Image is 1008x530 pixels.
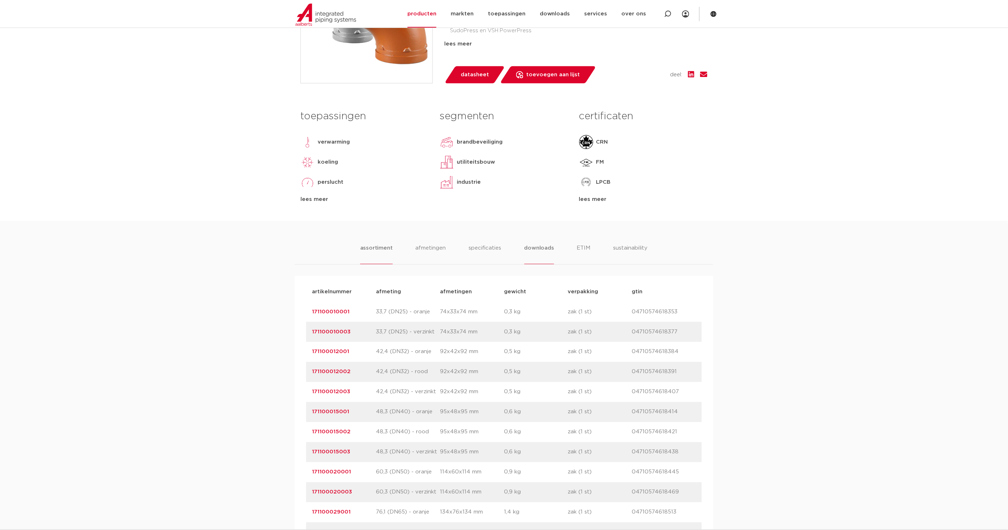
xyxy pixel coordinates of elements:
[632,348,696,356] p: 04710574618384
[524,244,554,264] li: downloads
[579,109,708,124] h3: certificaten
[632,308,696,316] p: 04710574618353
[579,155,593,169] img: FM
[469,244,501,264] li: specificaties
[613,244,648,264] li: sustainability
[440,468,504,477] p: 114x60x114 mm
[440,109,568,124] h3: segmenten
[632,328,696,336] p: 04710574618377
[312,449,350,455] a: 171100015003
[504,388,568,396] p: 0,5 kg
[504,368,568,376] p: 0,5 kg
[376,388,440,396] p: 42,4 (DN32) - verzinkt
[376,428,440,437] p: 48,3 (DN40) - rood
[376,288,440,296] p: afmeting
[596,178,611,187] p: LPCB
[376,468,440,477] p: 60,3 (DN50) - oranje
[568,488,632,497] p: zak (1 st)
[457,158,495,167] p: utiliteitsbouw
[440,348,504,356] p: 92x42x92 mm
[300,135,315,149] img: verwarming
[440,508,504,517] p: 134x76x134 mm
[504,488,568,497] p: 0,9 kg
[568,348,632,356] p: zak (1 st)
[440,448,504,457] p: 95x48x95 mm
[312,490,352,495] a: 171100020003
[312,389,350,395] a: 171100012003
[568,328,632,336] p: zak (1 st)
[444,66,505,83] a: datasheet
[440,368,504,376] p: 92x42x92 mm
[596,158,604,167] p: FM
[504,348,568,356] p: 0,5 kg
[577,244,591,264] li: ETIM
[300,155,315,169] img: koeling
[376,368,440,376] p: 42,4 (DN32) - rood
[440,328,504,336] p: 74x33x74 mm
[632,468,696,477] p: 04710574618445
[632,508,696,517] p: 04710574618513
[318,158,338,167] p: koeling
[312,469,351,475] a: 171100020001
[312,349,349,355] a: 171100012001
[416,244,446,264] li: afmetingen
[312,409,349,415] a: 171100015001
[312,429,351,435] a: 171100015002
[300,175,315,189] img: perslucht
[312,369,351,375] a: 171100012002
[568,388,632,396] p: zak (1 st)
[440,308,504,316] p: 74x33x74 mm
[568,428,632,437] p: zak (1 st)
[376,448,440,457] p: 48,3 (DN40) - verzinkt
[300,109,429,124] h3: toepassingen
[457,138,503,146] p: brandbeveiliging
[360,244,393,264] li: assortiment
[568,508,632,517] p: zak (1 st)
[632,488,696,497] p: 04710574618469
[504,308,568,316] p: 0,3 kg
[440,488,504,497] p: 114x60x114 mm
[440,155,454,169] img: utiliteitsbouw
[579,195,708,204] div: lees meer
[568,448,632,457] p: zak (1 st)
[440,175,454,189] img: industrie
[312,510,351,515] a: 171100029001
[568,408,632,416] p: zak (1 st)
[376,328,440,336] p: 33,7 (DN25) - verzinkt
[300,195,429,204] div: lees meer
[568,368,632,376] p: zak (1 st)
[632,368,696,376] p: 04710574618391
[376,488,440,497] p: 60,3 (DN50) - verzinkt
[579,135,593,149] img: CRN
[444,40,708,48] div: lees meer
[440,135,454,149] img: brandbeveiliging
[318,138,350,146] p: verwarming
[457,178,481,187] p: industrie
[568,308,632,316] p: zak (1 st)
[450,37,708,59] li: het ‘Aalberts integrated piping systems’ assortiment beslaat een volledig geïntegreerd systeem va...
[318,178,343,187] p: perslucht
[579,175,593,189] img: LPCB
[376,348,440,356] p: 42,4 (DN32) - oranje
[440,408,504,416] p: 95x48x95 mm
[504,328,568,336] p: 0,3 kg
[632,288,696,296] p: gtin
[504,448,568,457] p: 0,6 kg
[670,71,682,79] span: deel:
[376,408,440,416] p: 48,3 (DN40) - oranje
[526,69,580,81] span: toevoegen aan lijst
[376,508,440,517] p: 76,1 (DN65) - oranje
[632,448,696,457] p: 04710574618438
[568,288,632,296] p: verpakking
[632,428,696,437] p: 04710574618421
[312,329,351,334] a: 171100010003
[312,288,376,296] p: artikelnummer
[440,388,504,396] p: 92x42x92 mm
[461,69,489,81] span: datasheet
[504,468,568,477] p: 0,9 kg
[632,388,696,396] p: 04710574618407
[312,309,349,314] a: 171100010001
[504,408,568,416] p: 0,6 kg
[376,308,440,316] p: 33,7 (DN25) - oranje
[632,408,696,416] p: 04710574618414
